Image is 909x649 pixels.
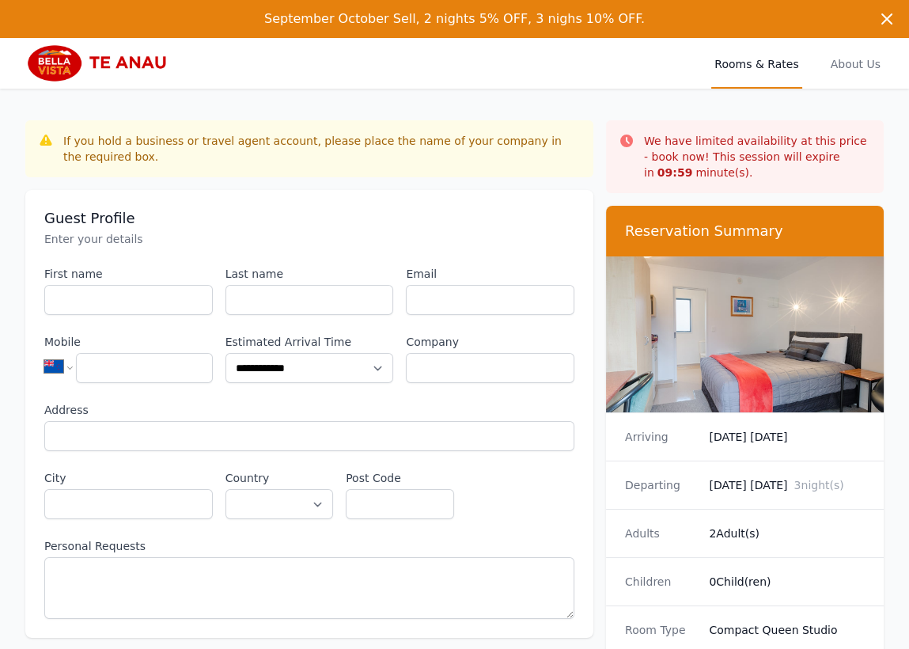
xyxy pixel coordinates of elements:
strong: 09 : 59 [657,166,693,179]
span: September October Sell, 2 nights 5% OFF, 3 nighs 10% OFF. [264,11,645,26]
label: First name [44,266,213,282]
p: We have limited availability at this price - book now! This session will expire in minute(s). [644,133,871,180]
p: Enter your details [44,231,574,247]
dt: Arriving [625,429,696,445]
span: 3 night(s) [793,479,843,491]
label: Post Code [346,470,453,486]
label: Address [44,402,574,418]
dt: Room Type [625,622,696,638]
label: Mobile [44,334,213,350]
dd: 0 Child(ren) [709,574,865,590]
dd: 2 Adult(s) [709,526,865,541]
label: City [44,470,213,486]
div: If you hold a business or travel agent account, please place the name of your company in the requ... [63,133,581,165]
label: Email [406,266,574,282]
label: Last name [225,266,394,282]
label: Estimated Arrival Time [225,334,394,350]
dd: [DATE] [DATE] [709,429,865,445]
a: Rooms & Rates [711,38,801,89]
label: Personal Requests [44,538,574,554]
dt: Departing [625,477,696,493]
h3: Reservation Summary [625,222,865,241]
label: Country [225,470,333,486]
dd: Compact Queen Studio [709,622,865,638]
h3: Guest Profile [44,209,574,228]
dt: Adults [625,526,696,541]
label: Company [406,334,574,350]
dt: Children [625,574,696,590]
dd: [DATE] [DATE] [709,477,865,493]
img: Compact Queen Studio [606,256,884,412]
img: Bella Vista Te Anau [25,44,178,82]
a: About Us [828,38,884,89]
